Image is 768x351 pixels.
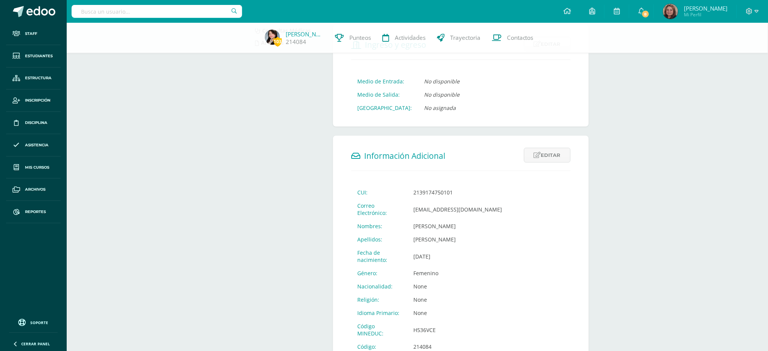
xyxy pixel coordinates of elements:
a: Soporte [9,317,58,327]
span: Soporte [31,320,48,325]
a: Archivos [6,179,61,201]
td: [PERSON_NAME] [408,233,571,246]
td: None [408,306,571,320]
i: No asignada [424,104,456,111]
td: None [408,280,571,293]
td: Nacionalidad: [351,280,407,293]
td: Medio de Salida: [351,88,418,101]
td: [DATE] [408,246,571,266]
img: e81c6a22fc52d3e419926fcd8ec1356c.png [265,30,280,45]
span: Staff [25,31,37,37]
a: 214084 [286,38,306,46]
a: Actividades [377,23,431,53]
span: [PERSON_NAME] [684,5,727,12]
span: 8 [641,10,650,18]
td: Correo Electrónico: [351,199,407,219]
a: Trayectoria [431,23,486,53]
input: Busca un usuario... [72,5,242,18]
td: 2139174750101 [408,186,571,199]
span: Trayectoria [450,34,480,42]
span: 103 [274,37,282,46]
td: [EMAIL_ADDRESS][DOMAIN_NAME] [408,199,571,219]
span: Punteos [349,34,371,42]
td: Femenino [408,266,571,280]
a: Disciplina [6,112,61,134]
img: b20be52476d037d2dd4fed11a7a31884.png [663,4,678,19]
span: Estructura [25,75,52,81]
a: Editar [524,148,571,163]
td: [PERSON_NAME] [408,219,571,233]
td: [GEOGRAPHIC_DATA]: [351,101,418,114]
td: Religión: [351,293,407,306]
i: No disponible [424,91,460,98]
span: Asistencia [25,142,48,148]
a: Asistencia [6,134,61,157]
td: Apellidos: [351,233,407,246]
td: Nombres: [351,219,407,233]
span: Cerrar panel [21,341,50,346]
td: CUI: [351,186,407,199]
a: Staff [6,23,61,45]
a: [PERSON_NAME] [286,30,324,38]
td: Idioma Primario: [351,306,407,320]
td: None [408,293,571,306]
span: Estudiantes [25,53,53,59]
span: Reportes [25,209,46,215]
span: Disciplina [25,120,47,126]
a: Contactos [486,23,539,53]
a: Mis cursos [6,157,61,179]
td: Género: [351,266,407,280]
span: Mis cursos [25,165,49,171]
span: Actividades [395,34,425,42]
span: Contactos [507,34,533,42]
span: Archivos [25,186,45,193]
td: H536VCE [408,320,571,340]
a: Punteos [329,23,377,53]
a: Estructura [6,67,61,90]
i: No disponible [424,78,460,85]
td: Fecha de nacimiento: [351,246,407,266]
a: Estudiantes [6,45,61,67]
span: Inscripción [25,97,50,103]
span: Información Adicional [364,150,445,161]
span: Mi Perfil [684,11,727,18]
a: Inscripción [6,89,61,112]
td: Medio de Entrada: [351,75,418,88]
td: Código MINEDUC: [351,320,407,340]
a: Reportes [6,201,61,223]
